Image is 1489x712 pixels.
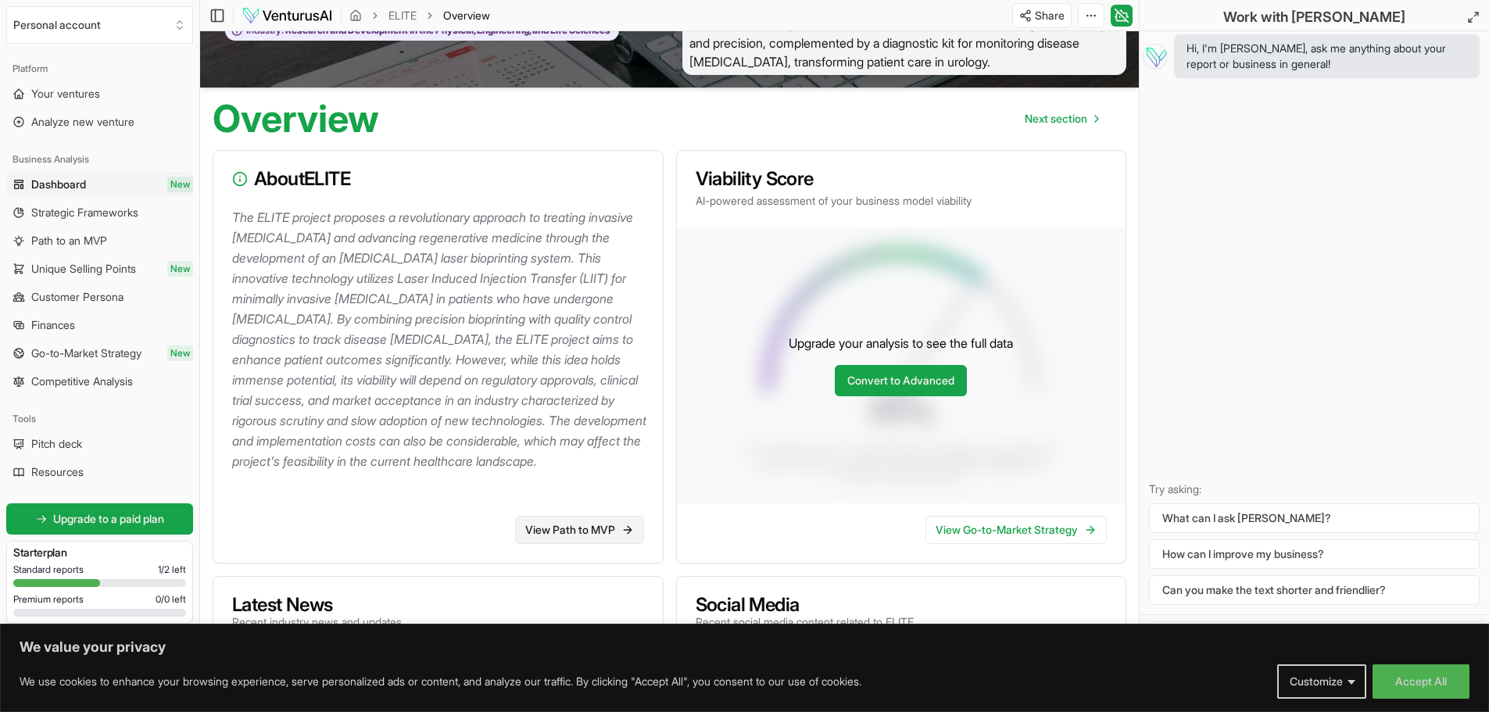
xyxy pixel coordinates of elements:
span: Premium reports [13,593,84,606]
h3: About ELITE [232,170,644,188]
div: Tools [6,406,193,431]
h3: Social Media [696,596,914,614]
p: Upgrade your analysis to see the full data [789,334,1013,352]
span: 1 / 2 left [158,564,186,576]
button: What can I ask [PERSON_NAME]? [1149,503,1480,533]
a: Competitive Analysis [6,369,193,394]
p: Recent social media content related to ELITE [696,614,914,630]
span: New [167,345,193,361]
span: Your ventures [31,86,100,102]
button: Can you make the text shorter and friendlier? [1149,575,1480,605]
span: 0 / 0 left [156,593,186,606]
button: Customize [1277,664,1366,699]
div: Platform [6,56,193,81]
span: Unique Selling Points [31,261,136,277]
span: Strategic Frameworks [31,205,138,220]
a: Go to next page [1012,103,1111,134]
span: Standard reports [13,564,84,576]
img: logo [242,6,333,25]
button: Accept All [1373,664,1469,699]
a: Your ventures [6,81,193,106]
h3: Latest News [232,596,402,614]
p: The ELITE project proposes a revolutionary approach to treating invasive [MEDICAL_DATA] and advan... [232,207,650,471]
a: ELITE [388,8,417,23]
span: Resources [31,464,84,480]
button: Select an organization [6,6,193,44]
a: Pitch deck [6,431,193,456]
a: Path to an MVP [6,228,193,253]
a: Upgrade to a paid plan [6,503,193,535]
a: View Path to MVP [515,516,644,544]
p: AI-powered assessment of your business model viability [696,193,1108,209]
h2: Work with [PERSON_NAME] [1223,6,1405,28]
p: Recent industry news and updates [232,614,402,630]
span: New [167,261,193,277]
span: Path to an MVP [31,233,107,249]
div: Business Analysis [6,147,193,172]
p: We use cookies to enhance your browsing experience, serve personalized ads or content, and analyz... [20,672,861,691]
a: Strategic Frameworks [6,200,193,225]
h3: Starter plan [13,545,186,560]
nav: breadcrumb [349,8,490,23]
span: Next section [1025,111,1087,127]
span: Upgrade to a paid plan [53,511,164,527]
a: Unique Selling PointsNew [6,256,193,281]
a: Finances [6,313,193,338]
span: Pitch deck [31,436,82,452]
span: Customer Persona [31,289,123,305]
button: How can I improve my business? [1149,539,1480,569]
nav: pagination [1012,103,1111,134]
span: Overview [443,8,490,23]
span: Share [1035,8,1065,23]
a: Customer Persona [6,284,193,309]
img: Vera [1143,44,1168,69]
span: New [167,177,193,192]
span: Dashboard [31,177,86,192]
span: Go-to-Market Strategy [31,345,141,361]
button: Share [1012,3,1072,28]
a: Convert to Advanced [835,365,967,396]
a: View Go-to-Market Strategy [925,516,1107,544]
span: Finances [31,317,75,333]
a: Analyze new venture [6,109,193,134]
span: Competitive Analysis [31,374,133,389]
h1: Overview [213,100,379,138]
p: We value your privacy [20,638,1469,657]
p: Try asking: [1149,481,1480,497]
span: Hi, I'm [PERSON_NAME], ask me anything about your report or business in general! [1187,41,1467,72]
a: DashboardNew [6,172,193,197]
h3: Viability Score [696,170,1108,188]
a: Go-to-Market StrategyNew [6,341,193,366]
a: Resources [6,460,193,485]
span: Analyze new venture [31,114,134,130]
